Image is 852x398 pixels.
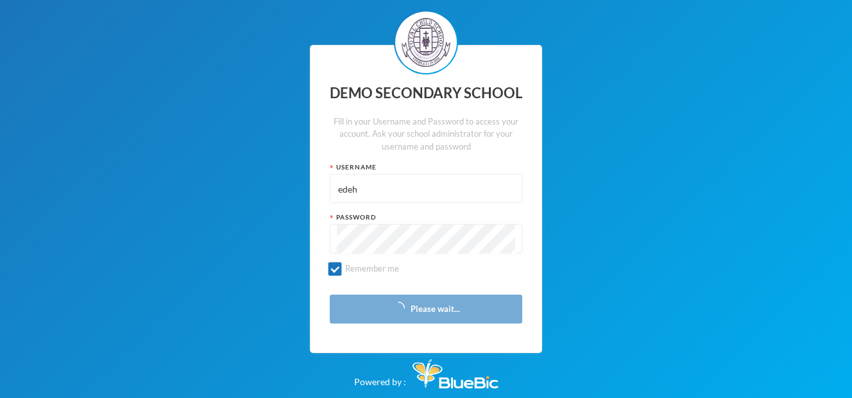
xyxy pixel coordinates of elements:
button: Please wait... [330,295,522,324]
div: Powered by : [354,353,498,388]
div: Username [330,162,522,172]
i: icon: loading [392,302,405,315]
span: Remember me [340,263,404,273]
div: Password [330,212,522,222]
div: Fill in your Username and Password to access your account. Ask your school administrator for your... [330,116,522,153]
div: DEMO SECONDARY SCHOOL [330,81,522,106]
img: Bluebic [413,359,498,388]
